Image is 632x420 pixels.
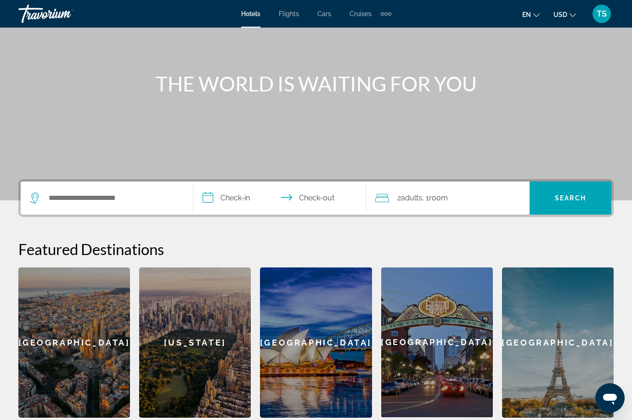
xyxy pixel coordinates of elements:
[401,193,422,202] span: Adults
[381,267,493,418] a: San Diego[GEOGRAPHIC_DATA]
[595,383,625,413] iframe: Button to launch messaging window
[530,182,611,215] button: Search
[21,182,611,215] div: Search widget
[48,191,179,205] input: Search hotel destination
[597,9,607,18] span: TS
[522,8,540,21] button: Change language
[18,267,130,418] div: [GEOGRAPHIC_DATA]
[381,6,391,21] button: Extra navigation items
[502,267,614,418] a: Paris[GEOGRAPHIC_DATA]
[553,8,576,21] button: Change currency
[260,267,372,418] div: [GEOGRAPHIC_DATA]
[350,10,372,17] a: Cruises
[366,182,530,215] button: Travelers: 2 adults, 0 children
[18,267,130,418] a: Barcelona[GEOGRAPHIC_DATA]
[317,10,331,17] a: Cars
[522,11,531,18] span: en
[139,267,251,418] a: New York[US_STATE]
[193,182,366,215] button: Select check in and out date
[422,192,448,204] span: , 1
[260,267,372,418] a: Sydney[GEOGRAPHIC_DATA]
[279,10,299,17] a: Flights
[18,2,110,26] a: Travorium
[139,267,251,418] div: [US_STATE]
[397,192,422,204] span: 2
[502,267,614,418] div: [GEOGRAPHIC_DATA]
[590,4,614,23] button: User Menu
[18,240,614,258] h2: Featured Destinations
[381,267,493,417] div: [GEOGRAPHIC_DATA]
[553,11,567,18] span: USD
[429,193,448,202] span: Room
[555,194,586,202] span: Search
[241,10,260,17] a: Hotels
[144,72,488,96] h1: THE WORLD IS WAITING FOR YOU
